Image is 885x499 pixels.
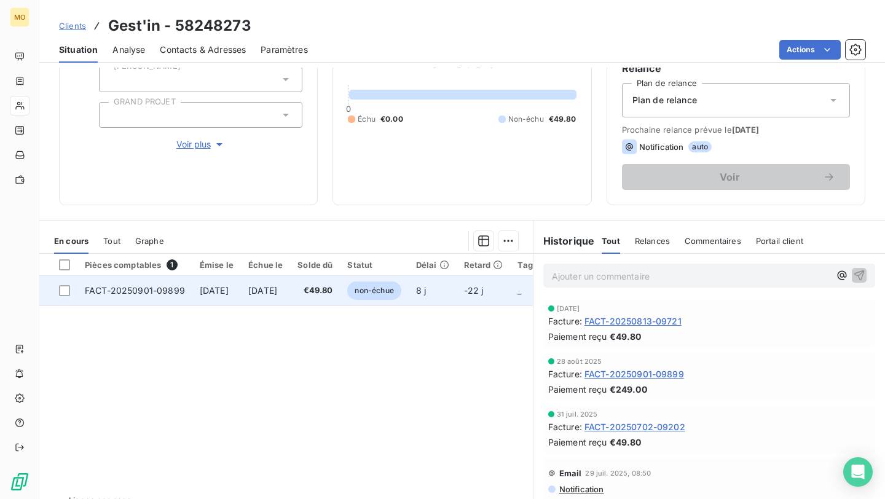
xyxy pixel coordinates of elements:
[109,74,119,85] input: Ajouter une valeur
[517,260,583,270] div: Tag Relance
[548,420,582,433] span: Facture :
[347,281,401,300] span: non-échue
[602,236,620,246] span: Tout
[85,285,185,296] span: FACT-20250901-09899
[622,164,850,190] button: Voir
[347,260,401,270] div: Statut
[297,260,332,270] div: Solde dû
[622,125,850,135] span: Prochaine relance prévue le
[557,358,602,365] span: 28 août 2025
[610,436,642,449] span: €49.80
[622,61,850,76] h6: Relance
[108,15,251,37] h3: Gest'in - 58248273
[464,285,484,296] span: -22 j
[10,7,29,27] div: MO
[559,468,582,478] span: Email
[585,470,651,477] span: 29 juil. 2025, 08:50
[635,236,670,246] span: Relances
[685,236,741,246] span: Commentaires
[109,109,119,120] input: Ajouter une valeur
[297,285,332,297] span: €49.80
[548,367,582,380] span: Facture :
[549,114,576,125] span: €49.80
[248,285,277,296] span: [DATE]
[59,21,86,31] span: Clients
[732,125,760,135] span: [DATE]
[59,44,98,56] span: Situation
[639,142,684,152] span: Notification
[380,114,403,125] span: €0.00
[558,484,604,494] span: Notification
[533,234,595,248] h6: Historique
[59,20,86,32] a: Clients
[548,436,607,449] span: Paiement reçu
[548,315,582,328] span: Facture :
[10,472,29,492] img: Logo LeanPay
[843,457,873,487] div: Open Intercom Messenger
[632,94,697,106] span: Plan de relance
[508,114,544,125] span: Non-échu
[167,259,178,270] span: 1
[176,138,226,151] span: Voir plus
[416,260,449,270] div: Délai
[135,236,164,246] span: Graphe
[548,383,607,396] span: Paiement reçu
[103,236,120,246] span: Tout
[200,285,229,296] span: [DATE]
[584,420,685,433] span: FACT-20250702-09202
[584,315,682,328] span: FACT-20250813-09721
[464,260,503,270] div: Retard
[99,138,302,151] button: Voir plus
[112,44,145,56] span: Analyse
[261,44,308,56] span: Paramètres
[85,259,185,270] div: Pièces comptables
[248,260,283,270] div: Échue le
[610,330,642,343] span: €49.80
[416,285,426,296] span: 8 j
[779,40,841,60] button: Actions
[557,305,580,312] span: [DATE]
[548,330,607,343] span: Paiement reçu
[557,411,598,418] span: 31 juil. 2025
[756,236,803,246] span: Portail client
[584,367,684,380] span: FACT-20250901-09899
[610,383,647,396] span: €249.00
[54,236,88,246] span: En cours
[358,114,376,125] span: Échu
[688,141,712,152] span: auto
[637,172,823,182] span: Voir
[160,44,246,56] span: Contacts & Adresses
[346,104,351,114] span: 0
[200,260,234,270] div: Émise le
[517,285,521,296] span: _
